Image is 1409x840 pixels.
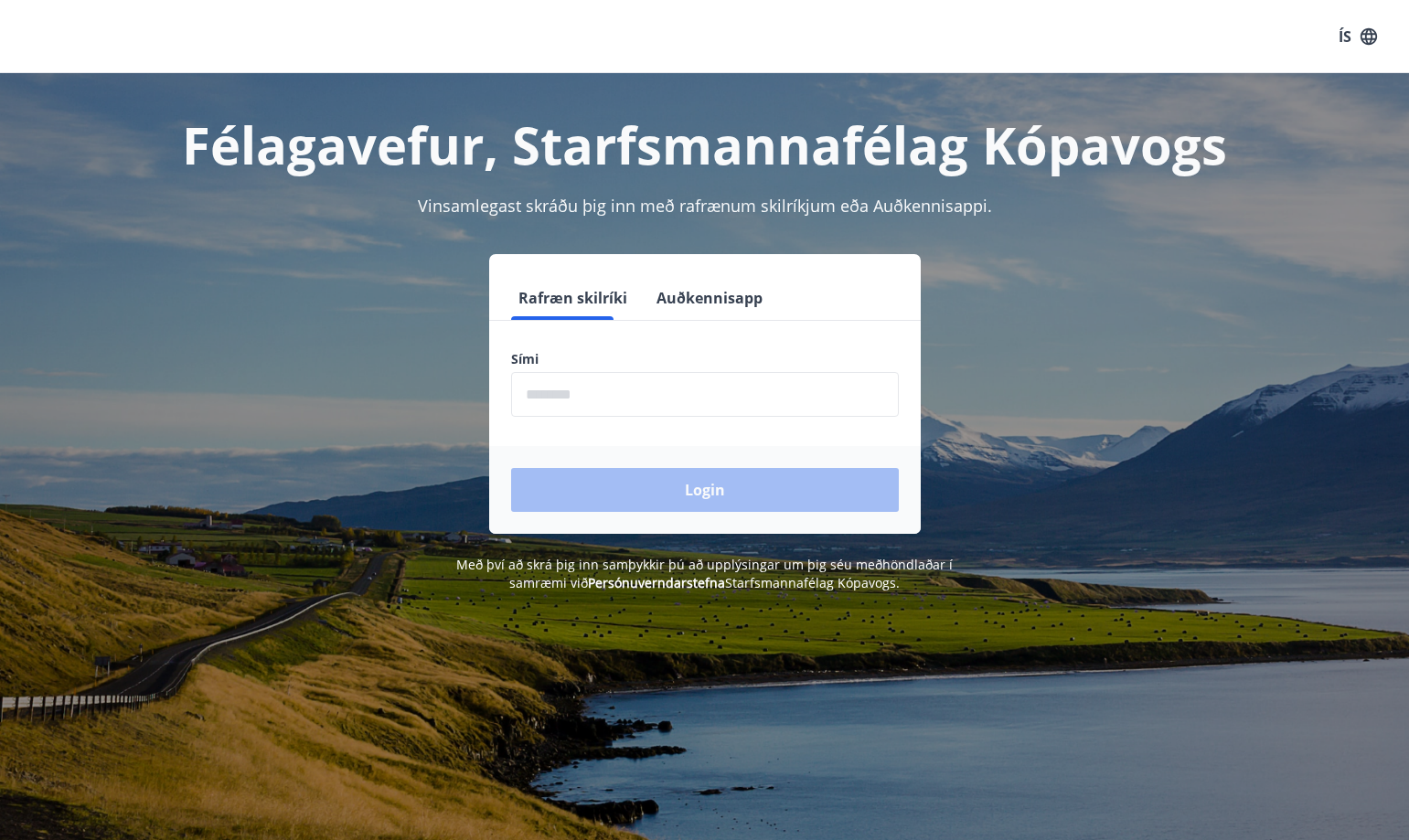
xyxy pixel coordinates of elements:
button: Auðkennisapp [649,276,770,320]
a: Persónuverndarstefna [588,574,725,591]
button: Rafræn skilríki [511,276,635,320]
button: ÍS [1329,20,1387,53]
span: Með því að skrá þig inn samþykkir þú að upplýsingar um þig séu meðhöndlaðar í samræmi við Starfsm... [456,556,953,591]
span: Vinsamlegast skráðu þig inn með rafrænum skilríkjum eða Auðkennisappi. [418,195,992,217]
h1: Félagavefur, Starfsmannafélag Kópavogs [69,110,1341,179]
label: Sími [511,350,899,368]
